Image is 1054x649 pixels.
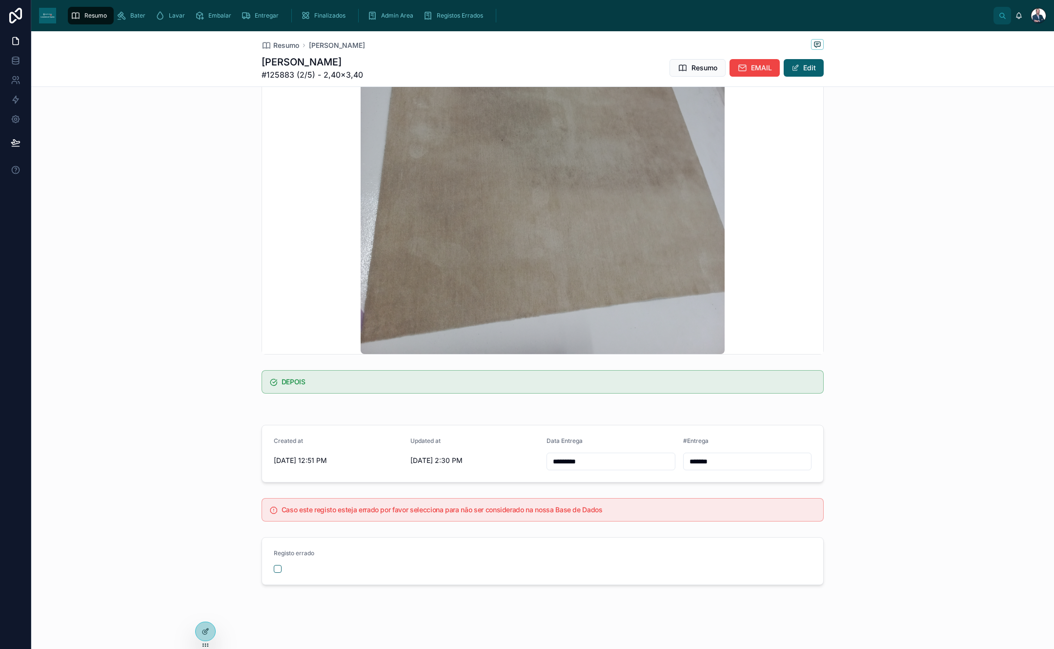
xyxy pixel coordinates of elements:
span: EMAIL [751,63,772,73]
span: Embalar [208,12,231,20]
a: Resumo [68,7,114,24]
div: scrollable content [64,5,993,26]
a: Entregar [238,7,285,24]
span: [DATE] 2:30 PM [410,456,539,465]
span: Finalizados [314,12,345,20]
span: Resumo [273,41,299,50]
a: Admin Area [365,7,420,24]
span: Resumo [691,63,717,73]
span: Entregar [255,12,279,20]
span: Registos Errados [437,12,483,20]
a: Resumo [262,41,299,50]
span: #Entrega [683,437,709,444]
span: Registo errado [274,549,314,557]
button: EMAIL [730,59,780,77]
span: Created at [274,437,303,444]
a: Embalar [192,7,238,24]
h5: DEPOIS [282,378,815,385]
h1: [PERSON_NAME] [262,55,363,69]
h5: Caso este registo esteja errado por favor selecciona para não ser considerado na nossa Base de Dados [282,506,815,513]
span: Admin Area [381,12,413,20]
a: Bater [114,7,152,24]
span: Lavar [169,12,185,20]
a: Registos Errados [420,7,490,24]
a: Finalizados [298,7,352,24]
button: Edit [784,59,824,77]
img: App logo [39,8,56,23]
a: Lavar [152,7,192,24]
span: Resumo [84,12,107,20]
span: Data Entrega [547,437,583,444]
button: Resumo [669,59,726,77]
span: Bater [130,12,145,20]
span: [DATE] 12:51 PM [274,456,403,465]
a: [PERSON_NAME] [309,41,365,50]
span: Updated at [410,437,441,444]
span: #125883 (2/5) - 2,40×3,40 [262,69,363,81]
